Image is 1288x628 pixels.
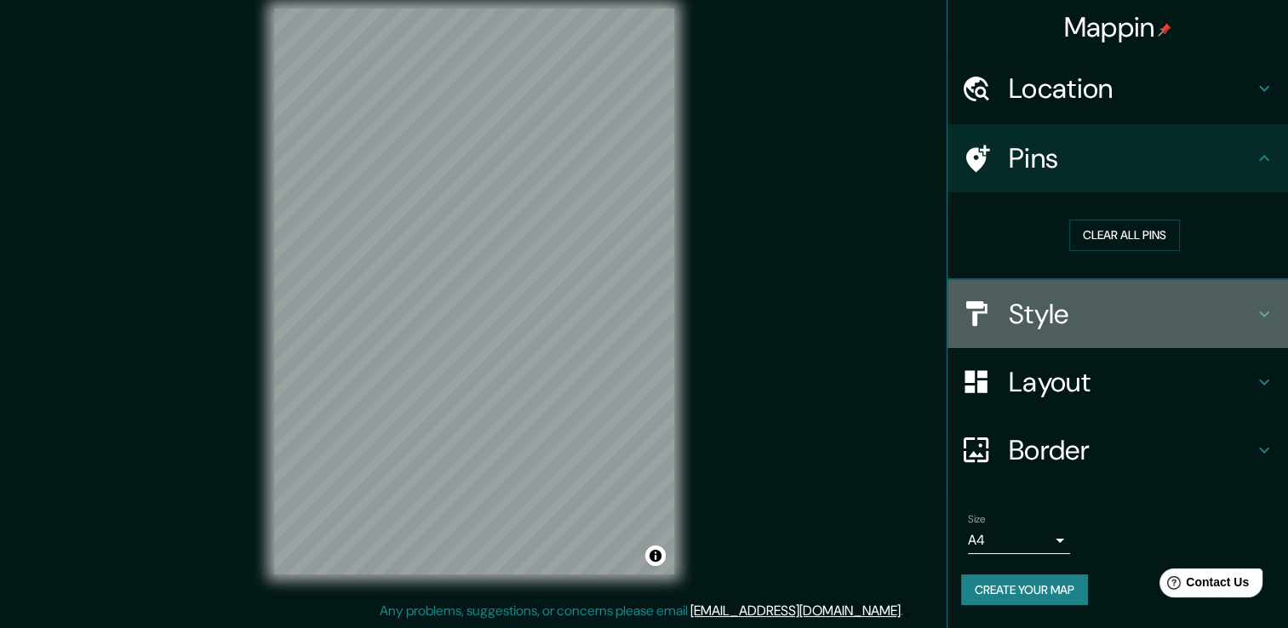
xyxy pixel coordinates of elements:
[1158,23,1171,37] img: pin-icon.png
[961,574,1088,606] button: Create your map
[1009,71,1254,106] h4: Location
[1009,433,1254,467] h4: Border
[947,54,1288,123] div: Location
[380,601,903,621] p: Any problems, suggestions, or concerns please email .
[1069,220,1180,251] button: Clear all pins
[1136,562,1269,609] iframe: Help widget launcher
[906,601,909,621] div: .
[947,124,1288,192] div: Pins
[1009,365,1254,399] h4: Layout
[968,527,1070,554] div: A4
[968,511,986,526] label: Size
[947,348,1288,416] div: Layout
[1009,141,1254,175] h4: Pins
[1009,297,1254,331] h4: Style
[645,545,666,566] button: Toggle attribution
[947,416,1288,484] div: Border
[1064,10,1172,44] h4: Mappin
[274,9,674,574] canvas: Map
[947,280,1288,348] div: Style
[690,602,901,619] a: [EMAIL_ADDRESS][DOMAIN_NAME]
[903,601,906,621] div: .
